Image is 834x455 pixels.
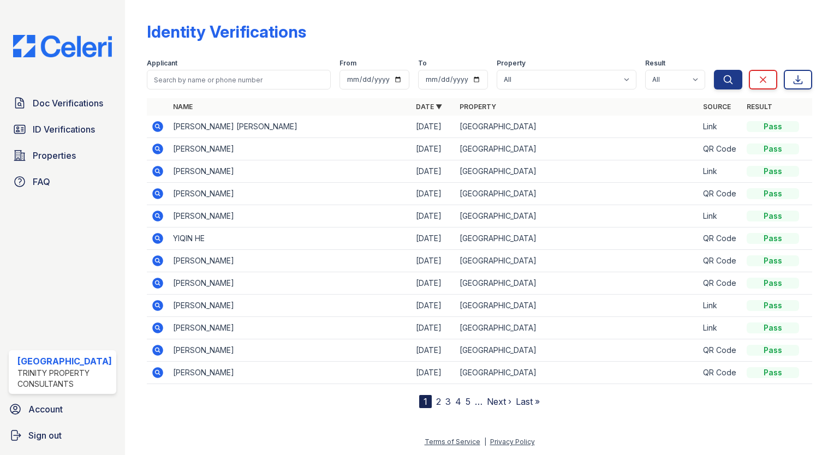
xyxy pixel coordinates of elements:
[33,123,95,136] span: ID Verifications
[9,145,116,166] a: Properties
[699,339,742,362] td: QR Code
[412,160,455,183] td: [DATE]
[412,116,455,138] td: [DATE]
[169,116,412,138] td: [PERSON_NAME] [PERSON_NAME]
[455,205,699,228] td: [GEOGRAPHIC_DATA]
[455,317,699,339] td: [GEOGRAPHIC_DATA]
[490,438,535,446] a: Privacy Policy
[747,121,799,132] div: Pass
[147,70,331,89] input: Search by name or phone number
[747,345,799,356] div: Pass
[487,396,511,407] a: Next ›
[455,250,699,272] td: [GEOGRAPHIC_DATA]
[412,138,455,160] td: [DATE]
[455,116,699,138] td: [GEOGRAPHIC_DATA]
[455,396,461,407] a: 4
[484,438,486,446] div: |
[169,205,412,228] td: [PERSON_NAME]
[747,211,799,221] div: Pass
[9,171,116,193] a: FAQ
[169,160,412,183] td: [PERSON_NAME]
[455,160,699,183] td: [GEOGRAPHIC_DATA]
[9,92,116,114] a: Doc Verifications
[4,424,121,446] a: Sign out
[412,183,455,205] td: [DATE]
[466,396,470,407] a: 5
[425,438,480,446] a: Terms of Service
[699,160,742,183] td: Link
[699,138,742,160] td: QR Code
[418,59,427,68] label: To
[4,35,121,57] img: CE_Logo_Blue-a8612792a0a2168367f1c8372b55b34899dd931a85d93a1a3d3e32e68fde9ad4.png
[416,103,442,111] a: Date ▼
[412,272,455,295] td: [DATE]
[699,205,742,228] td: Link
[445,396,451,407] a: 3
[412,250,455,272] td: [DATE]
[747,103,772,111] a: Result
[412,317,455,339] td: [DATE]
[699,362,742,384] td: QR Code
[699,183,742,205] td: QR Code
[412,205,455,228] td: [DATE]
[147,22,306,41] div: Identity Verifications
[28,403,63,416] span: Account
[703,103,731,111] a: Source
[455,183,699,205] td: [GEOGRAPHIC_DATA]
[455,295,699,317] td: [GEOGRAPHIC_DATA]
[419,395,432,408] div: 1
[17,368,112,390] div: Trinity Property Consultants
[33,175,50,188] span: FAQ
[747,367,799,378] div: Pass
[497,59,526,68] label: Property
[455,339,699,362] td: [GEOGRAPHIC_DATA]
[33,149,76,162] span: Properties
[699,295,742,317] td: Link
[747,188,799,199] div: Pass
[516,396,540,407] a: Last »
[169,339,412,362] td: [PERSON_NAME]
[747,255,799,266] div: Pass
[28,429,62,442] span: Sign out
[412,228,455,250] td: [DATE]
[173,103,193,111] a: Name
[412,362,455,384] td: [DATE]
[147,59,177,68] label: Applicant
[455,362,699,384] td: [GEOGRAPHIC_DATA]
[169,317,412,339] td: [PERSON_NAME]
[699,250,742,272] td: QR Code
[699,317,742,339] td: Link
[455,272,699,295] td: [GEOGRAPHIC_DATA]
[747,278,799,289] div: Pass
[747,233,799,244] div: Pass
[436,396,441,407] a: 2
[169,272,412,295] td: [PERSON_NAME]
[747,322,799,333] div: Pass
[33,97,103,110] span: Doc Verifications
[747,300,799,311] div: Pass
[412,295,455,317] td: [DATE]
[339,59,356,68] label: From
[4,398,121,420] a: Account
[699,116,742,138] td: Link
[412,339,455,362] td: [DATE]
[169,183,412,205] td: [PERSON_NAME]
[9,118,116,140] a: ID Verifications
[169,250,412,272] td: [PERSON_NAME]
[169,228,412,250] td: YIQIN HE
[645,59,665,68] label: Result
[747,166,799,177] div: Pass
[169,295,412,317] td: [PERSON_NAME]
[747,143,799,154] div: Pass
[460,103,496,111] a: Property
[169,362,412,384] td: [PERSON_NAME]
[699,272,742,295] td: QR Code
[17,355,112,368] div: [GEOGRAPHIC_DATA]
[169,138,412,160] td: [PERSON_NAME]
[699,228,742,250] td: QR Code
[475,395,482,408] span: …
[455,138,699,160] td: [GEOGRAPHIC_DATA]
[455,228,699,250] td: [GEOGRAPHIC_DATA]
